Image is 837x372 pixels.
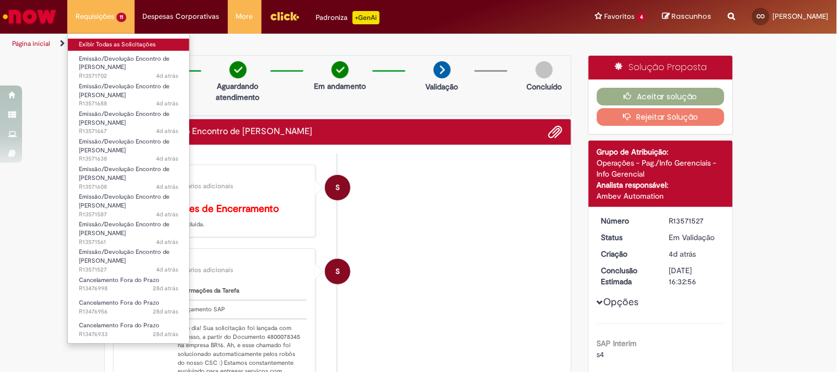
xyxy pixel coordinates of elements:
[156,265,178,274] time: 26/09/2025 16:18:31
[76,11,114,22] span: Requisições
[68,81,189,104] a: Aberto R13571688 : Emissão/Devolução Encontro de Contas Fornecedor
[68,108,189,132] a: Aberto R13571667 : Emissão/Devolução Encontro de Contas Fornecedor
[211,81,265,103] p: Aguardando atendimento
[68,297,189,317] a: Aberto R13476956 : Cancelamento Fora do Prazo
[536,61,553,78] img: img-circle-grey.png
[79,299,159,307] span: Cancelamento Fora do Prazo
[314,81,366,92] p: Em andamento
[663,12,712,22] a: Rascunhos
[113,127,313,137] h2: Emissão/Devolução Encontro de Contas Fornecedor Histórico de tíquete
[593,265,661,287] dt: Conclusão Estimada
[353,11,380,24] p: +GenAi
[426,81,459,92] p: Validação
[79,248,169,265] span: Emissão/Devolução Encontro de [PERSON_NAME]
[156,99,178,108] span: 4d atrás
[156,127,178,135] span: 4d atrás
[548,125,563,139] button: Adicionar anexos
[12,39,50,48] a: Página inicial
[79,165,169,182] span: Emissão/Devolução Encontro de [PERSON_NAME]
[79,307,178,316] span: R13476956
[79,220,169,237] span: Emissão/Devolução Encontro de [PERSON_NAME]
[79,330,178,339] span: R13476933
[174,282,307,300] th: Informações da Tarefa
[325,175,350,200] div: System
[68,163,189,187] a: Aberto R13571608 : Emissão/Devolução Encontro de Contas Fornecedor
[68,39,189,51] a: Exibir Todas as Solicitações
[124,173,307,180] div: Sistema
[156,155,178,163] span: 4d atrás
[230,61,247,78] img: check-circle-green.png
[153,284,178,293] span: 28d atrás
[151,203,279,215] b: Anotações de Encerramento
[669,248,721,259] div: 26/09/2025 16:18:29
[526,81,562,92] p: Concluído
[669,215,721,226] div: R13571527
[79,238,178,247] span: R13571561
[335,174,340,201] span: S
[79,82,169,99] span: Emissão/Devolução Encontro de [PERSON_NAME]
[67,33,190,344] ul: Requisições
[156,238,178,246] time: 26/09/2025 16:22:34
[163,182,234,191] small: Comentários adicionais
[669,265,721,287] div: [DATE] 16:32:56
[1,6,58,28] img: ServiceNow
[79,72,178,81] span: R13571702
[773,12,829,21] span: [PERSON_NAME]
[79,127,178,136] span: R13571667
[79,137,169,155] span: Emissão/Devolução Encontro de [PERSON_NAME]
[153,307,178,316] span: 28d atrás
[597,179,724,190] div: Analista responsável:
[593,215,661,226] dt: Número
[156,72,178,80] time: 26/09/2025 16:42:17
[79,321,159,330] span: Cancelamento Fora do Prazo
[8,34,550,54] ul: Trilhas de página
[236,11,253,22] span: More
[174,300,307,319] td: Lançamento SAP
[593,248,661,259] dt: Criação
[637,13,646,22] span: 4
[597,108,724,126] button: Rejeitar Solução
[156,72,178,80] span: 4d atrás
[124,204,307,229] p: Sua solicitação foi concluída.
[163,265,234,275] small: Comentários adicionais
[153,330,178,338] span: 28d atrás
[434,61,451,78] img: arrow-next.png
[597,146,724,157] div: Grupo de Atribuição:
[79,210,178,219] span: R13571587
[757,13,765,20] span: CO
[597,88,724,105] button: Aceitar solução
[68,191,189,215] a: Aberto R13571587 : Emissão/Devolução Encontro de Contas Fornecedor
[79,183,178,192] span: R13571608
[597,157,724,179] div: Operações - Pag./Info Gerenciais - Info Gerencial
[68,53,189,77] a: Aberto R13571702 : Emissão/Devolução Encontro de Contas Fornecedor
[79,55,169,72] span: Emissão/Devolução Encontro de [PERSON_NAME]
[604,11,635,22] span: Favoritos
[335,258,340,285] span: S
[672,11,712,22] span: Rascunhos
[68,136,189,160] a: Aberto R13571638 : Emissão/Devolução Encontro de Contas Fornecedor
[156,183,178,191] span: 4d atrás
[68,320,189,340] a: Aberto R13476933 : Cancelamento Fora do Prazo
[156,238,178,246] span: 4d atrás
[79,284,178,293] span: R13476998
[669,249,696,259] span: 4d atrás
[79,110,169,127] span: Emissão/Devolução Encontro de [PERSON_NAME]
[589,56,733,79] div: Solução Proposta
[79,99,178,108] span: R13571688
[79,193,169,210] span: Emissão/Devolução Encontro de [PERSON_NAME]
[669,232,721,243] div: Em Validação
[116,13,126,22] span: 11
[79,155,178,163] span: R13571638
[68,219,189,242] a: Aberto R13571561 : Emissão/Devolução Encontro de Contas Fornecedor
[325,259,350,284] div: System
[156,99,178,108] time: 26/09/2025 16:39:07
[79,276,159,284] span: Cancelamento Fora do Prazo
[593,232,661,243] dt: Status
[270,8,300,24] img: click_logo_yellow_360x200.png
[597,338,637,348] b: SAP Interim
[597,349,605,359] span: s4
[316,11,380,24] div: Padroniza
[124,257,307,264] div: Sistema
[156,210,178,219] time: 26/09/2025 16:25:37
[669,249,696,259] time: 26/09/2025 16:18:29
